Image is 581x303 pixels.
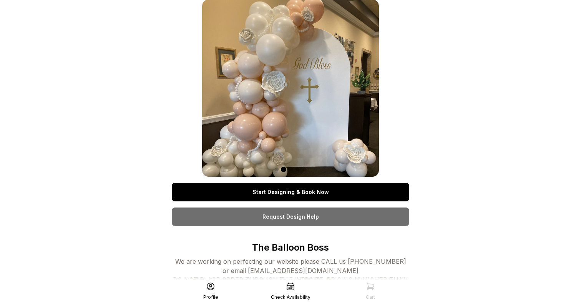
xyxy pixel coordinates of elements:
[172,183,409,201] a: Start Designing & Book Now
[172,241,409,254] p: The Balloon Boss
[366,294,375,300] div: Cart
[172,208,409,226] a: Request Design Help
[271,294,310,300] div: Check Availability
[203,294,218,300] div: Profile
